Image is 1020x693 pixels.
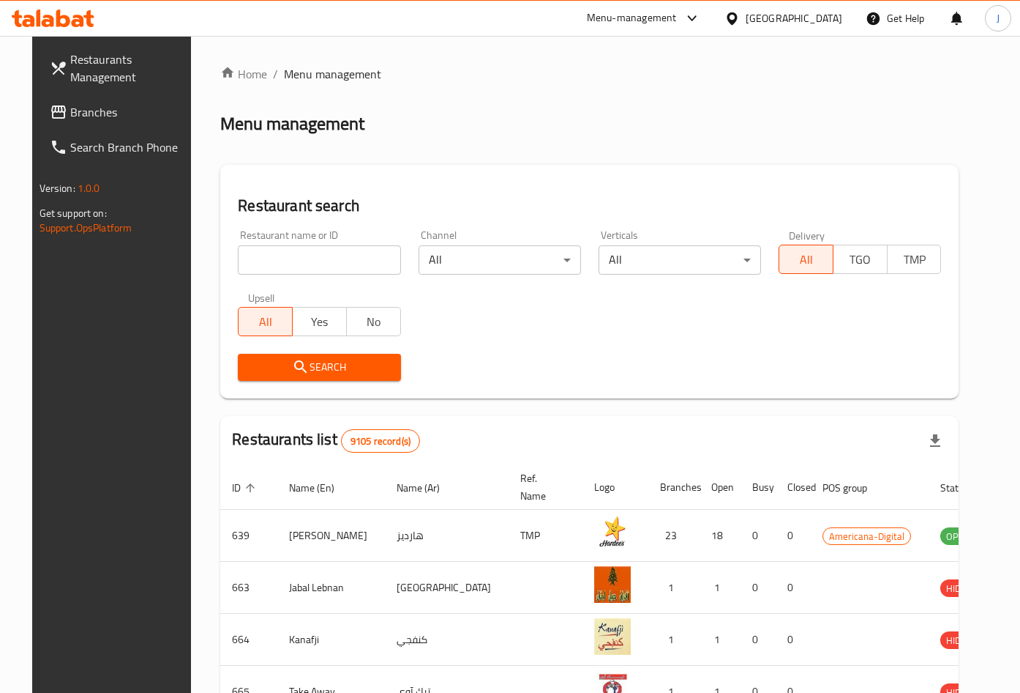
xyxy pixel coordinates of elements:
[220,614,277,666] td: 664
[238,307,293,336] button: All
[277,562,385,614] td: Jabal Lebnan
[346,307,401,336] button: No
[238,354,400,381] button: Search
[785,249,828,270] span: All
[38,94,203,130] a: Branches
[232,479,260,497] span: ID
[887,245,942,274] button: TMP
[244,311,287,333] span: All
[292,307,347,336] button: Yes
[70,138,191,156] span: Search Branch Phone
[232,429,420,453] h2: Restaurants list
[594,566,631,603] img: Jabal Lebnan
[776,614,811,666] td: 0
[385,614,509,666] td: كنفجي
[918,423,953,459] div: Export file
[220,65,267,83] a: Home
[893,249,936,270] span: TMP
[509,510,582,562] td: TMP
[220,112,364,136] h2: Menu management
[40,179,75,198] span: Version:
[789,230,825,240] label: Delivery
[700,614,740,666] td: 1
[273,65,278,83] li: /
[220,65,959,83] nav: breadcrumb
[238,195,941,217] h2: Restaurant search
[740,562,776,614] td: 0
[700,562,740,614] td: 1
[740,614,776,666] td: 0
[289,479,353,497] span: Name (En)
[823,528,910,545] span: Americana-Digital
[839,249,882,270] span: TGO
[648,614,700,666] td: 1
[582,465,648,510] th: Logo
[700,465,740,510] th: Open
[940,631,984,649] div: HIDDEN
[385,510,509,562] td: هارديز
[397,479,459,497] span: Name (Ar)
[940,632,984,649] span: HIDDEN
[997,10,1000,26] span: J
[248,292,275,303] label: Upsell
[342,434,419,448] span: 9105 record(s)
[220,562,277,614] td: 663
[419,245,581,275] div: All
[779,245,833,274] button: All
[238,245,400,275] input: Search for restaurant name or ID..
[78,179,100,198] span: 1.0.0
[385,562,509,614] td: [GEOGRAPHIC_DATA]
[833,245,888,274] button: TGO
[520,470,565,505] span: Ref. Name
[70,103,191,121] span: Branches
[740,510,776,562] td: 0
[648,465,700,510] th: Branches
[40,204,107,223] span: Get support on:
[353,311,395,333] span: No
[38,130,203,165] a: Search Branch Phone
[940,527,976,545] div: OPEN
[70,51,191,86] span: Restaurants Management
[940,580,984,597] span: HIDDEN
[740,465,776,510] th: Busy
[822,479,886,497] span: POS group
[341,429,420,453] div: Total records count
[648,510,700,562] td: 23
[776,465,811,510] th: Closed
[250,358,389,377] span: Search
[940,579,984,597] div: HIDDEN
[776,562,811,614] td: 0
[599,245,761,275] div: All
[940,528,976,545] span: OPEN
[776,510,811,562] td: 0
[277,510,385,562] td: [PERSON_NAME]
[700,510,740,562] td: 18
[220,510,277,562] td: 639
[587,10,677,27] div: Menu-management
[284,65,381,83] span: Menu management
[38,42,203,94] a: Restaurants Management
[940,479,988,497] span: Status
[594,514,631,551] img: Hardee's
[746,10,842,26] div: [GEOGRAPHIC_DATA]
[277,614,385,666] td: Kanafji
[40,218,132,237] a: Support.OpsPlatform
[594,618,631,655] img: Kanafji
[648,562,700,614] td: 1
[299,311,341,333] span: Yes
